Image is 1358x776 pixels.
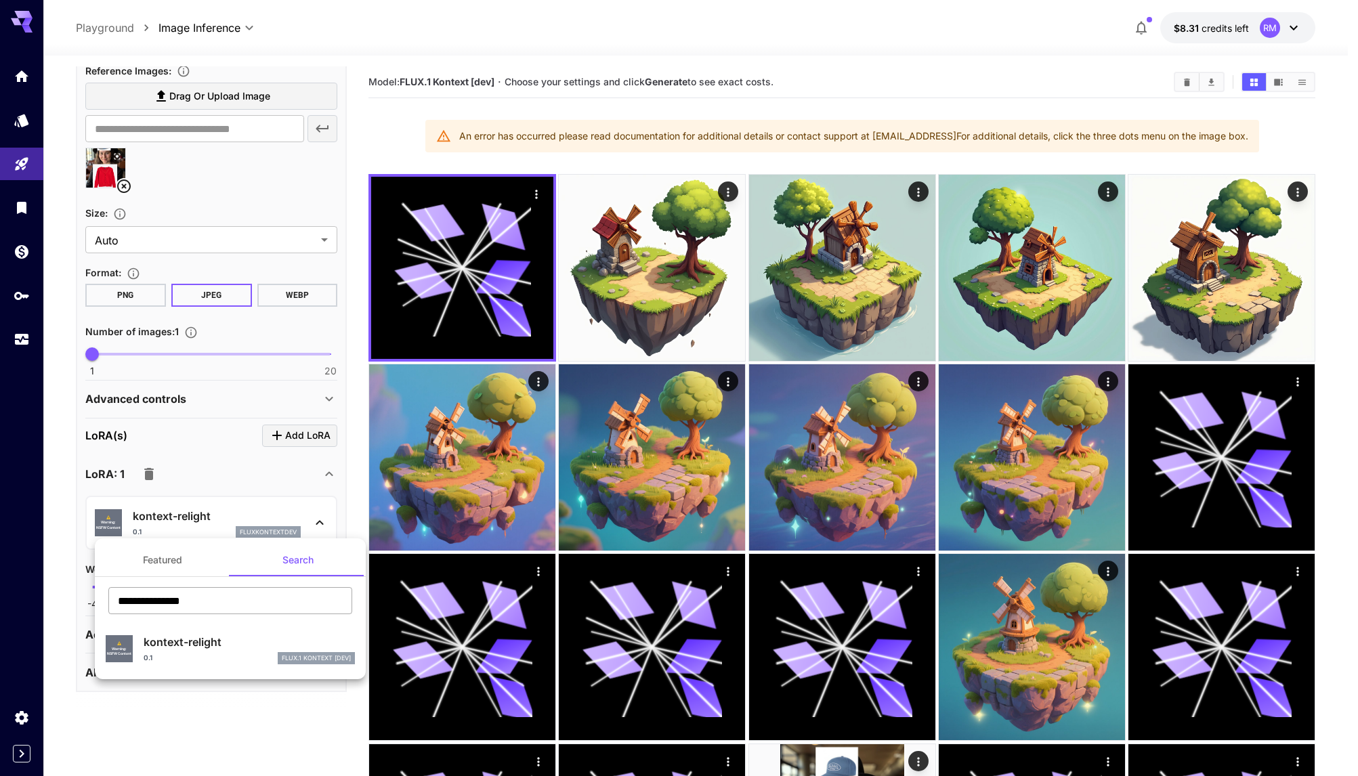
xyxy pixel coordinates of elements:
p: 0.1 [144,653,152,663]
p: kontext-relight [144,634,355,650]
span: NSFW Content [107,651,131,657]
div: ⚠️Warning:NSFW Contentkontext-relight0.1FLUX.1 Kontext [dev] [106,628,355,670]
p: FLUX.1 Kontext [dev] [282,653,351,663]
span: ⚠️ [117,641,121,647]
span: Warning: [112,647,127,652]
button: Featured [95,544,230,576]
button: Search [230,544,366,576]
